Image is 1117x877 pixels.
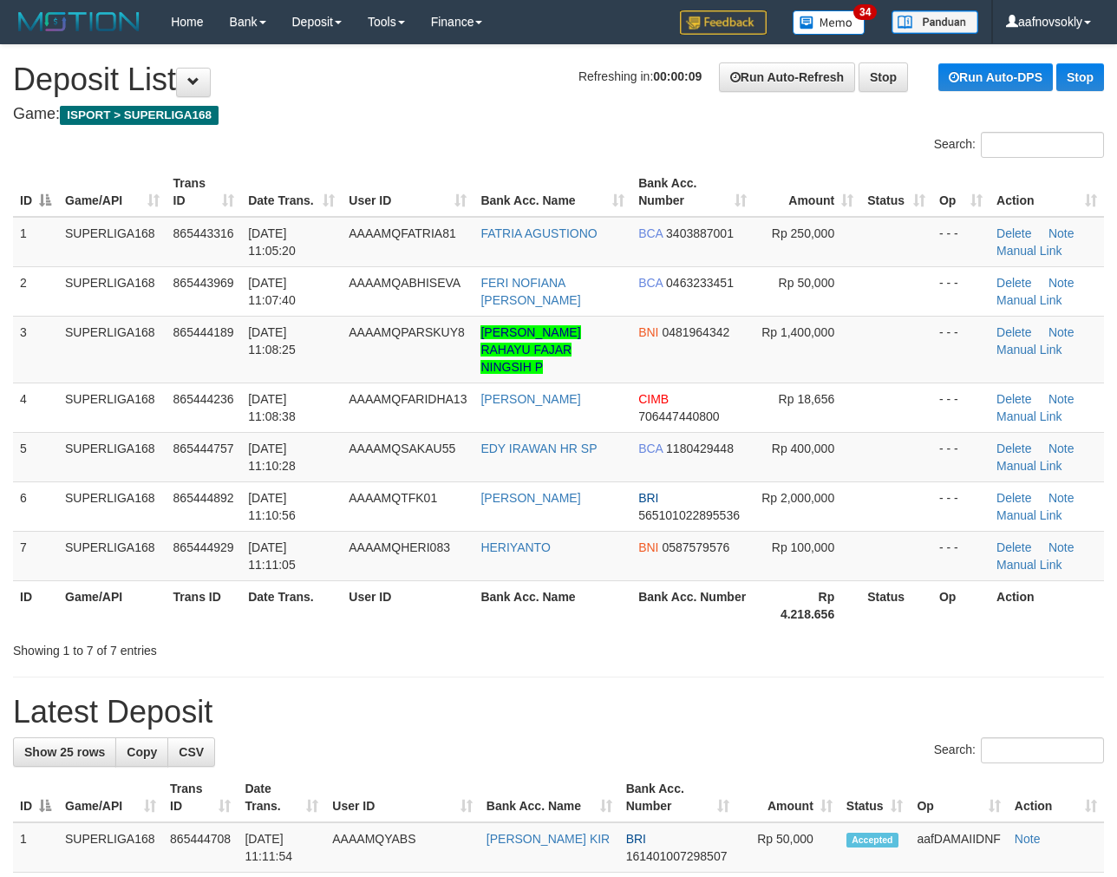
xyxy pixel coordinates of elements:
[990,167,1104,217] th: Action: activate to sort column ascending
[241,580,342,630] th: Date Trans.
[638,226,663,240] span: BCA
[892,10,978,34] img: panduan.png
[996,226,1031,240] a: Delete
[248,325,296,357] span: [DATE] 11:08:25
[13,737,116,767] a: Show 25 rows
[60,106,219,125] span: ISPORT > SUPERLIGA168
[932,383,990,432] td: - - -
[1048,325,1075,339] a: Note
[996,409,1062,423] a: Manual Link
[58,167,167,217] th: Game/API: activate to sort column ascending
[666,226,734,240] span: Copy 3403887001 to clipboard
[754,580,860,630] th: Rp 4.218.656
[666,276,734,290] span: Copy 0463233451 to clipboard
[638,325,658,339] span: BNI
[480,392,580,406] a: [PERSON_NAME]
[480,442,597,455] a: EDY IRAWAN HR SP
[480,276,580,307] a: FERI NOFIANA [PERSON_NAME]
[934,737,1104,763] label: Search:
[996,442,1031,455] a: Delete
[638,442,663,455] span: BCA
[910,822,1007,873] td: aafDAMAIIDNF
[761,325,834,339] span: Rp 1,400,000
[1048,491,1075,505] a: Note
[173,491,234,505] span: 865444892
[58,773,163,822] th: Game/API: activate to sort column ascending
[638,508,740,522] span: Copy 565101022895536 to clipboard
[13,695,1104,730] h1: Latest Deposit
[163,773,238,822] th: Trans ID: activate to sort column ascending
[578,69,702,83] span: Refreshing in:
[996,244,1062,258] a: Manual Link
[1056,63,1104,91] a: Stop
[932,217,990,267] td: - - -
[167,737,215,767] a: CSV
[487,832,610,846] a: [PERSON_NAME] KIR
[349,442,455,455] span: AAAAMQSAKAU55
[754,167,860,217] th: Amount: activate to sort column ascending
[772,442,834,455] span: Rp 400,000
[342,580,474,630] th: User ID
[13,773,58,822] th: ID: activate to sort column descending
[248,540,296,572] span: [DATE] 11:11:05
[990,580,1104,630] th: Action
[793,10,866,35] img: Button%20Memo.svg
[662,325,729,339] span: Copy 0481964342 to clipboard
[653,69,702,83] strong: 00:00:09
[167,167,242,217] th: Trans ID: activate to sort column ascending
[248,442,296,473] span: [DATE] 11:10:28
[179,745,204,759] span: CSV
[325,822,480,873] td: AAAAMQYABS
[349,226,455,240] span: AAAAMQFATRIA81
[480,226,597,240] a: FATRIA AGUSTIONO
[638,276,663,290] span: BCA
[13,383,58,432] td: 4
[173,392,234,406] span: 865444236
[13,316,58,383] td: 3
[349,325,465,339] span: AAAAMQPARSKUY8
[981,132,1104,158] input: Search:
[839,773,911,822] th: Status: activate to sort column ascending
[934,132,1104,158] label: Search:
[1048,276,1075,290] a: Note
[58,481,167,531] td: SUPERLIGA168
[13,481,58,531] td: 6
[115,737,168,767] a: Copy
[859,62,908,92] a: Stop
[13,9,145,35] img: MOTION_logo.png
[13,635,453,659] div: Showing 1 to 7 of 7 entries
[163,822,238,873] td: 865444708
[13,266,58,316] td: 2
[1048,392,1075,406] a: Note
[932,316,990,383] td: - - -
[772,226,834,240] span: Rp 250,000
[736,773,839,822] th: Amount: activate to sort column ascending
[58,580,167,630] th: Game/API
[13,106,1104,123] h4: Game:
[626,832,646,846] span: BRI
[58,383,167,432] td: SUPERLIGA168
[248,491,296,522] span: [DATE] 11:10:56
[996,392,1031,406] a: Delete
[662,540,729,554] span: Copy 0587579576 to clipboard
[480,325,580,374] a: [PERSON_NAME] RAHAYU FAJAR NINGSIH P
[619,773,737,822] th: Bank Acc. Number: activate to sort column ascending
[626,849,728,863] span: Copy 161401007298507 to clipboard
[480,540,550,554] a: HERIYANTO
[719,62,855,92] a: Run Auto-Refresh
[13,822,58,873] td: 1
[24,745,105,759] span: Show 25 rows
[58,217,167,267] td: SUPERLIGA168
[631,167,754,217] th: Bank Acc. Number: activate to sort column ascending
[996,325,1031,339] a: Delete
[127,745,157,759] span: Copy
[58,822,163,873] td: SUPERLIGA168
[173,325,234,339] span: 865444189
[996,343,1062,357] a: Manual Link
[932,266,990,316] td: - - -
[13,531,58,580] td: 7
[325,773,480,822] th: User ID: activate to sort column ascending
[238,773,325,822] th: Date Trans.: activate to sort column ascending
[349,392,467,406] span: AAAAMQFARIDHA13
[349,491,437,505] span: AAAAMQTFK01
